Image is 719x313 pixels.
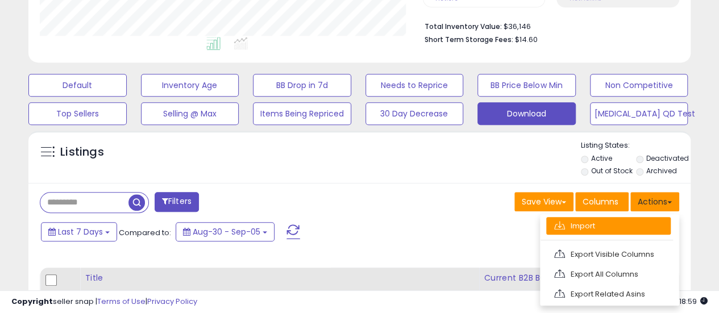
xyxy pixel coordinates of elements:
[60,144,104,160] h5: Listings
[546,245,671,263] a: Export Visible Columns
[425,22,502,31] b: Total Inventory Value:
[514,192,573,211] button: Save View
[484,272,674,284] div: Current B2B Buybox Price
[630,192,679,211] button: Actions
[11,296,53,307] strong: Copyright
[176,222,275,241] button: Aug-30 - Sep-05
[147,296,197,307] a: Privacy Policy
[575,192,629,211] button: Columns
[141,102,239,125] button: Selling @ Max
[646,153,689,163] label: Deactivated
[155,192,199,212] button: Filters
[646,166,677,176] label: Archived
[590,74,688,97] button: Non Competitive
[253,74,351,97] button: BB Drop in 7d
[365,74,464,97] button: Needs to Reprice
[546,265,671,283] a: Export All Columns
[365,102,464,125] button: 30 Day Decrease
[425,35,513,44] b: Short Term Storage Fees:
[546,285,671,303] a: Export Related Asins
[477,74,576,97] button: BB Price Below Min
[253,102,351,125] button: Items Being Repriced
[581,140,691,151] p: Listing States:
[141,74,239,97] button: Inventory Age
[425,19,671,32] li: $36,146
[591,153,612,163] label: Active
[85,272,474,284] div: Title
[583,196,618,207] span: Columns
[662,296,708,307] span: 2025-09-13 18:59 GMT
[477,102,576,125] button: Download
[97,296,146,307] a: Terms of Use
[28,102,127,125] button: Top Sellers
[11,297,197,307] div: seller snap | |
[58,226,103,237] span: Last 7 Days
[515,34,538,45] span: $14.60
[591,166,632,176] label: Out of Stock
[28,74,127,97] button: Default
[590,102,688,125] button: [MEDICAL_DATA] QD Test
[41,222,117,241] button: Last 7 Days
[193,226,260,237] span: Aug-30 - Sep-05
[546,217,671,235] a: Import
[119,227,171,238] span: Compared to:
